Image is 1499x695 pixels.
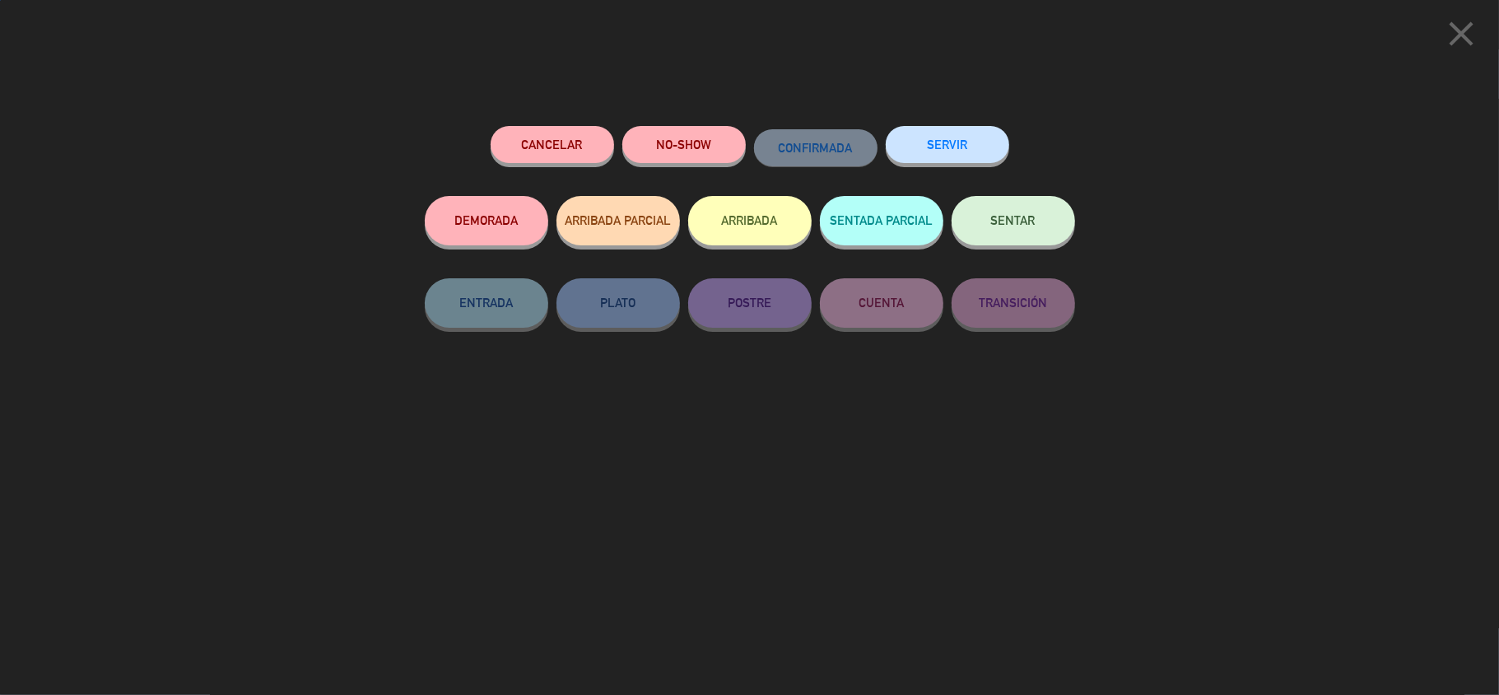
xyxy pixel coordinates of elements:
[425,196,548,245] button: DEMORADA
[491,126,614,163] button: Cancelar
[754,129,878,166] button: CONFIRMADA
[886,126,1009,163] button: SERVIR
[779,141,853,155] span: CONFIRMADA
[622,126,746,163] button: NO-SHOW
[991,213,1036,227] span: SENTAR
[1436,12,1487,61] button: close
[952,278,1075,328] button: TRANSICIÓN
[1441,13,1482,54] i: close
[820,196,943,245] button: SENTADA PARCIAL
[565,213,671,227] span: ARRIBADA PARCIAL
[688,278,812,328] button: POSTRE
[820,278,943,328] button: CUENTA
[952,196,1075,245] button: SENTAR
[425,278,548,328] button: ENTRADA
[688,196,812,245] button: ARRIBADA
[556,196,680,245] button: ARRIBADA PARCIAL
[556,278,680,328] button: PLATO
